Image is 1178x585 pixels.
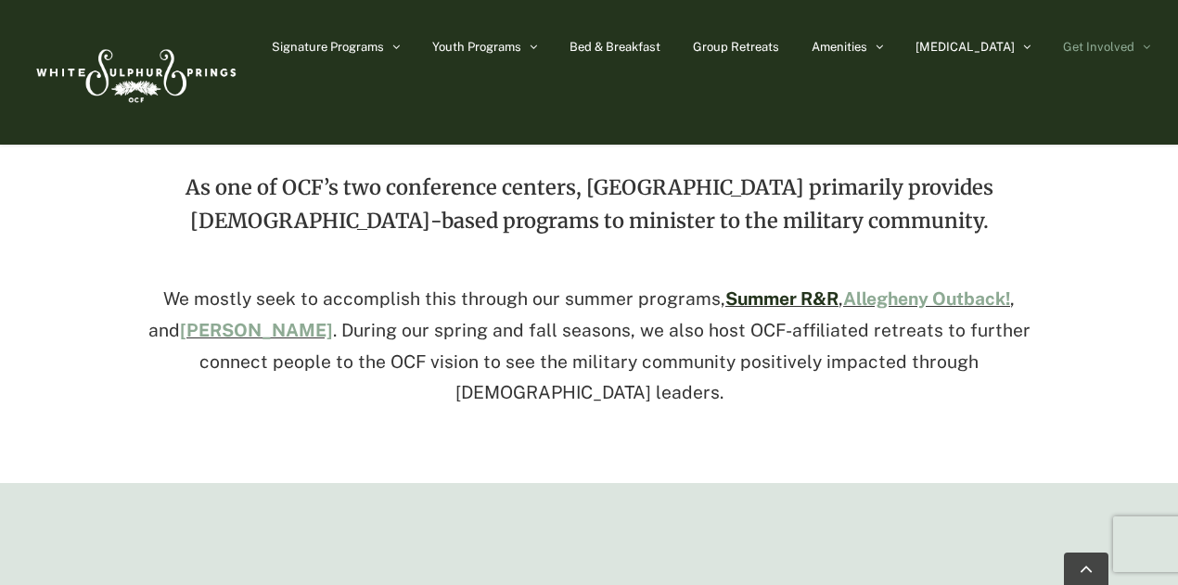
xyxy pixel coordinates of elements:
span: Bed & Breakfast [570,41,660,53]
span: [MEDICAL_DATA] [916,41,1015,53]
a: Allegheny Outback! [843,288,1010,309]
p: As one of OCF’s two conference centers, [GEOGRAPHIC_DATA] primarily provides [DEMOGRAPHIC_DATA]-b... [122,171,1056,265]
img: White Sulphur Springs Logo [28,29,241,116]
span: Amenities [812,41,867,53]
span: Youth Programs [432,41,521,53]
a: Summer R&R [725,288,839,309]
span: Group Retreats [693,41,779,53]
span: Get Involved [1063,41,1134,53]
a: [PERSON_NAME] [180,320,333,340]
p: We mostly seek to accomplish this through our summer programs, , , and . During our spring and fa... [122,284,1056,409]
span: Signature Programs [272,41,384,53]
